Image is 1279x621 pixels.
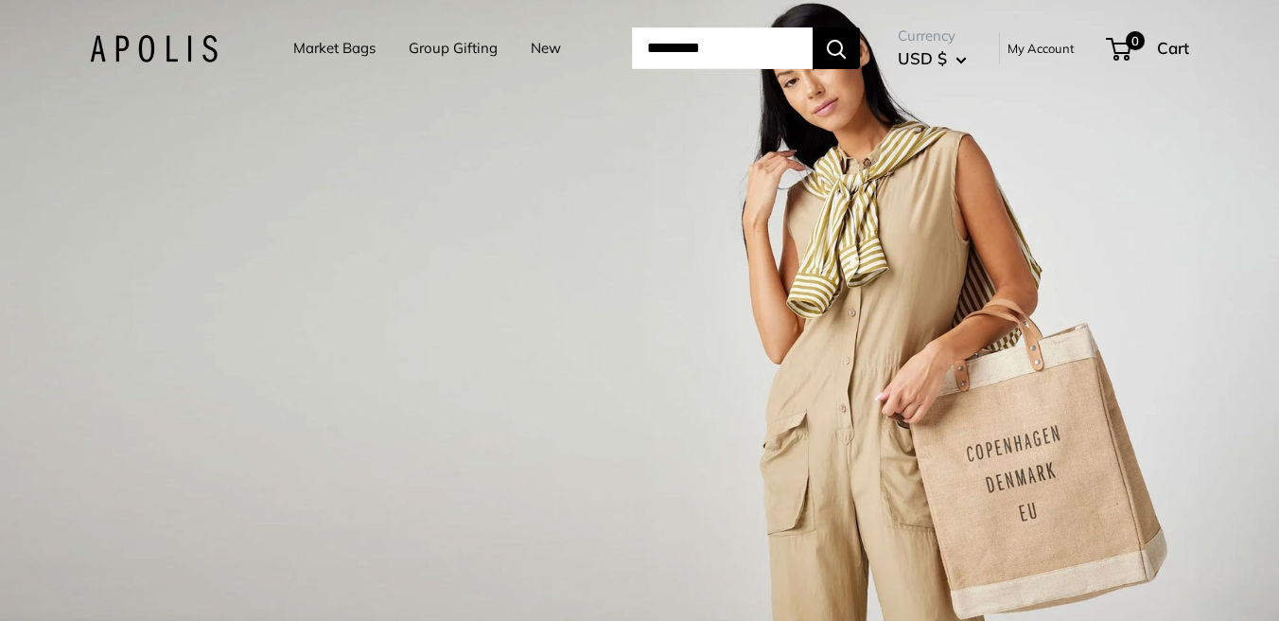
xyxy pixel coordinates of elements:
[531,35,561,62] a: New
[1108,33,1189,63] a: 0 Cart
[813,27,860,69] button: Search
[1126,31,1145,50] span: 0
[898,23,967,49] span: Currency
[898,44,967,74] button: USD $
[632,27,813,69] input: Search...
[293,35,376,62] a: Market Bags
[1157,38,1189,58] span: Cart
[898,48,947,68] span: USD $
[1007,37,1075,60] a: My Account
[90,35,218,62] img: Apolis
[409,35,498,62] a: Group Gifting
